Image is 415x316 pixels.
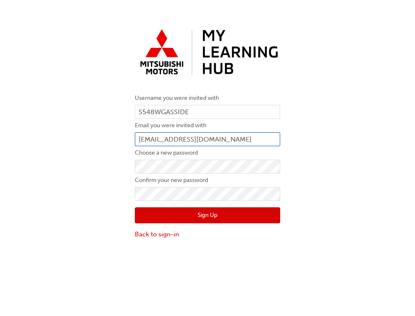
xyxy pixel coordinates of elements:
[135,207,280,223] button: Sign Up
[135,93,280,103] label: Username you were invited with
[135,121,280,131] label: Email you were invited with
[135,25,280,80] img: mmal
[135,148,280,158] label: Choose a new password
[135,230,280,239] a: Back to sign-in
[135,175,280,185] label: Confirm your new password
[135,105,280,119] input: Username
